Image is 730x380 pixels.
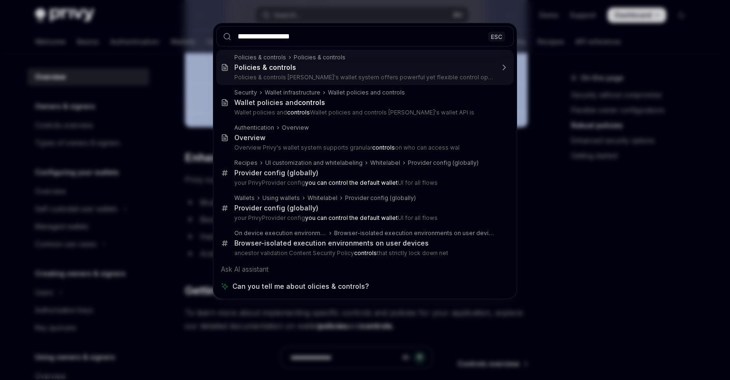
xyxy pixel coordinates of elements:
[234,74,494,81] p: Policies & controls [PERSON_NAME]'s wallet system offers powerful yet flexible control options
[234,109,494,116] p: Wallet policies and Wallet policies and controls [PERSON_NAME]'s wallet API is
[234,204,318,212] div: Provider config (globally)
[234,98,325,107] div: Wallet policies and
[234,54,286,61] div: Policies & controls
[294,54,346,61] div: Policies & controls
[334,229,494,237] div: Browser-isolated execution environments on user devices
[234,179,494,187] p: your PrivyProvider config UI for all flows
[370,159,400,167] div: Whitelabel
[234,159,258,167] div: Recipes
[234,124,274,132] div: Authentication
[328,89,405,96] div: Wallet policies and controls
[234,169,318,177] div: Provider config (globally)
[305,214,398,221] b: you can control the default wallet
[234,249,494,257] p: ancestor validation Content Security Policy that strictly lock down net
[232,282,369,291] span: Can you tell me about olicies & controls?
[265,89,320,96] div: Wallet infrastructure
[282,124,309,132] div: Overview
[265,159,363,167] div: UI customization and whitelabeling
[307,194,337,202] div: Whitelabel
[408,159,479,167] div: Provider config (globally)
[234,239,429,247] div: Browser-isolated execution environments on user devices
[234,133,266,142] div: Overview
[234,229,327,237] div: On device execution environment
[488,31,505,41] div: ESC
[287,109,310,116] b: controls
[234,89,257,96] div: Security
[262,194,300,202] div: Using wallets
[372,144,395,151] b: controls
[239,63,296,71] b: olicies & controls
[234,214,494,222] p: your PrivyProvider config UI for all flows
[298,98,325,106] b: controls
[216,261,514,278] div: Ask AI assistant
[345,194,416,202] div: Provider config (globally)
[234,194,255,202] div: Wallets
[305,179,398,186] b: you can control the default wallet
[234,63,296,72] div: P
[234,144,494,152] p: Overview Privy's wallet system supports granular on who can access wal
[354,249,377,256] b: controls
